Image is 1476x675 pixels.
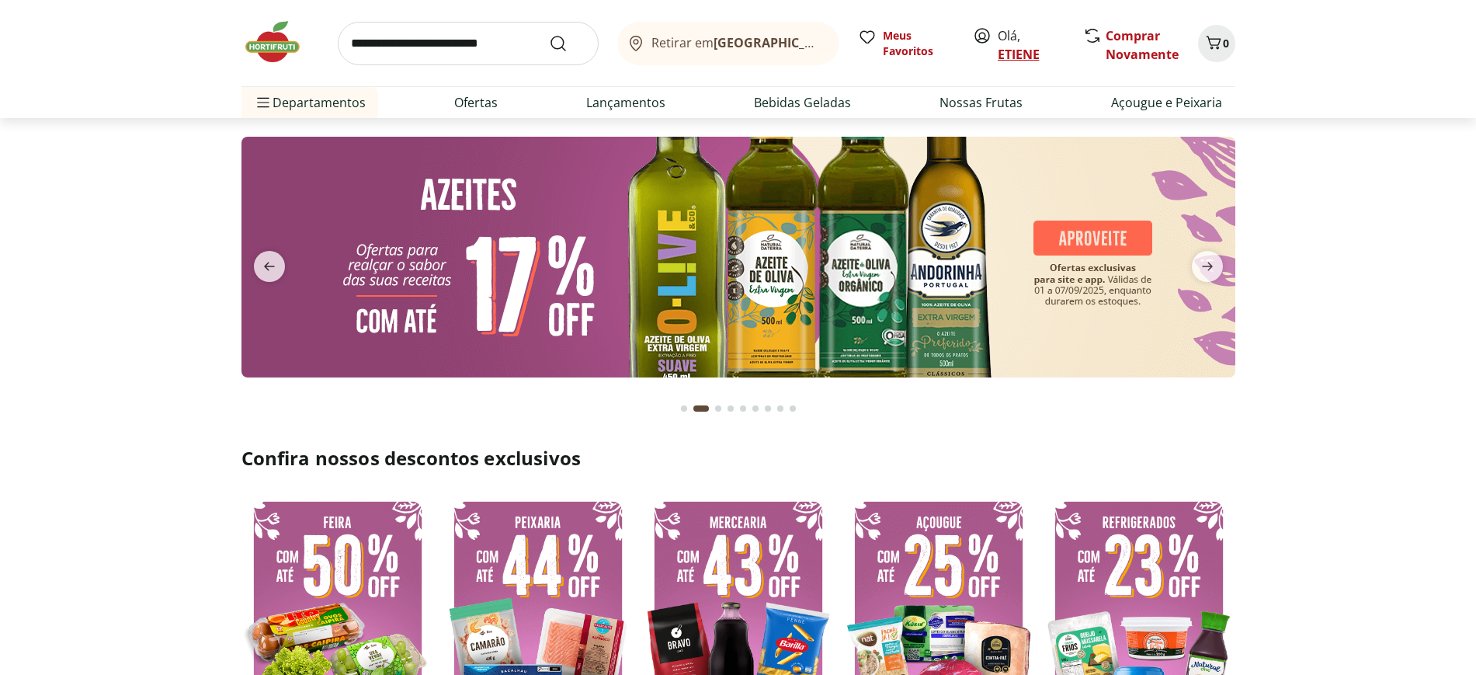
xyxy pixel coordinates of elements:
[998,26,1067,64] span: Olá,
[714,34,975,51] b: [GEOGRAPHIC_DATA]/[GEOGRAPHIC_DATA]
[241,446,1235,471] h2: Confira nossos descontos exclusivos
[998,46,1040,63] a: ETIENE
[737,390,749,427] button: Go to page 5 from fs-carousel
[939,93,1023,112] a: Nossas Frutas
[241,137,1235,378] img: azeites
[586,93,665,112] a: Lançamentos
[338,22,599,65] input: search
[749,390,762,427] button: Go to page 6 from fs-carousel
[858,28,954,59] a: Meus Favoritos
[690,390,712,427] button: Current page from fs-carousel
[549,34,586,53] button: Submit Search
[254,84,273,121] button: Menu
[1179,251,1235,282] button: next
[617,22,839,65] button: Retirar em[GEOGRAPHIC_DATA]/[GEOGRAPHIC_DATA]
[254,84,366,121] span: Departamentos
[1111,93,1222,112] a: Açougue e Peixaria
[774,390,787,427] button: Go to page 8 from fs-carousel
[724,390,737,427] button: Go to page 4 from fs-carousel
[1106,27,1179,63] a: Comprar Novamente
[241,251,297,282] button: previous
[651,36,823,50] span: Retirar em
[454,93,498,112] a: Ofertas
[762,390,774,427] button: Go to page 7 from fs-carousel
[754,93,851,112] a: Bebidas Geladas
[1198,25,1235,62] button: Carrinho
[787,390,799,427] button: Go to page 9 from fs-carousel
[883,28,954,59] span: Meus Favoritos
[678,390,690,427] button: Go to page 1 from fs-carousel
[712,390,724,427] button: Go to page 3 from fs-carousel
[241,19,319,65] img: Hortifruti
[1223,36,1229,50] span: 0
